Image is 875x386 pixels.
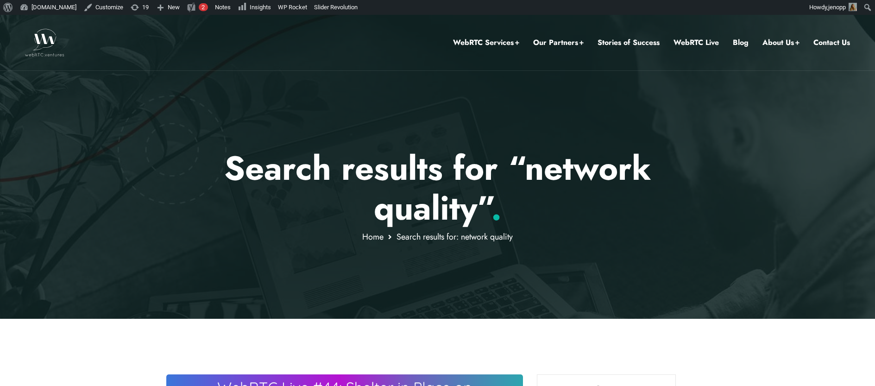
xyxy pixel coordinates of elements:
a: WebRTC Live [674,37,719,49]
span: . [491,184,502,232]
img: WebRTC.ventures [25,29,64,57]
a: Blog [733,37,749,49]
a: Our Partners [533,37,584,49]
a: Home [362,231,384,243]
p: Search results for “network quality” [166,148,709,228]
a: About Us [762,37,799,49]
a: WebRTC Services [453,37,519,49]
span: 2 [201,4,205,11]
span: Search results for: network quality [397,231,513,243]
span: jenopp [828,4,846,11]
a: Contact Us [813,37,850,49]
a: Stories of Success [598,37,660,49]
span: Slider Revolution [314,4,358,11]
